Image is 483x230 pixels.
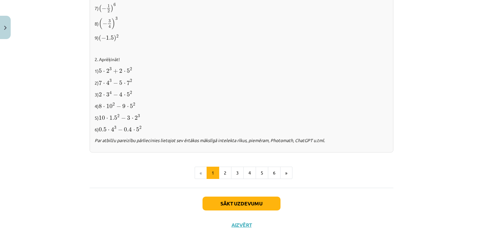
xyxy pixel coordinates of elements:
[99,69,102,73] span: 5
[90,167,393,179] nav: Page navigation example
[114,35,116,42] span: )
[130,79,132,82] span: 2
[231,167,244,179] button: 3
[106,118,108,120] span: ⋅
[95,137,325,143] i: Par atbilžu pareizību pārliecinies lietojot sev ērtākos mākslīgā intelekta rīkus, piemēram, Photo...
[109,67,112,71] span: 3
[95,17,388,30] p: 8)
[111,127,114,132] span: 4
[108,9,110,13] span: 2
[99,127,107,132] span: 0.5
[95,78,388,86] p: 2)
[99,18,103,29] span: (
[133,129,135,131] span: ⋅
[103,95,105,96] span: ⋅
[95,66,388,74] p: 1)
[99,5,102,12] span: (
[122,104,125,108] span: 9
[130,104,133,108] span: 5
[124,95,125,96] span: ⋅
[203,197,280,210] button: Sākt uzdevumu
[139,126,142,129] span: 2
[99,35,101,42] span: (
[135,116,138,120] span: 2
[109,116,117,120] span: 1.5
[101,36,106,40] span: −
[219,167,231,179] button: 2
[106,92,109,97] span: 3
[109,79,112,82] span: 3
[124,127,132,132] span: 0.4
[113,93,118,97] span: −
[106,80,109,85] span: 4
[130,67,132,71] span: 2
[109,91,112,94] span: 4
[136,127,139,132] span: 5
[106,69,109,73] span: 2
[127,92,130,97] span: 5
[127,106,129,108] span: ⋅
[108,129,109,131] span: ⋅
[127,80,130,85] span: 7
[99,104,102,108] span: 8
[103,83,105,85] span: ⋅
[113,81,118,85] span: −
[102,6,106,11] span: −
[108,25,111,28] span: 4
[99,92,102,97] span: 2
[112,18,115,29] span: )
[95,33,388,42] p: 9)
[95,125,388,133] p: 6)
[113,69,118,73] span: +
[119,69,122,73] span: 2
[121,116,126,120] span: −
[108,20,111,23] span: 3
[207,167,219,179] button: 1
[99,116,105,120] span: 10
[103,71,105,73] span: ⋅
[106,36,114,40] span: 1.5
[124,83,125,85] span: ⋅
[113,103,115,106] span: 2
[117,114,119,118] span: 2
[132,118,133,120] span: ⋅
[133,103,135,106] span: 2
[119,81,122,85] span: 5
[103,106,105,108] span: ⋅
[119,92,122,97] span: 4
[95,90,388,98] p: 3)
[230,222,253,228] button: Aizvērt
[95,3,388,13] p: 7)
[118,128,123,132] span: −
[4,26,7,30] img: icon-close-lesson-0947bae3869378f0d4975bcd49f059093ad1ed9edebbc8119c70593378902aed.svg
[114,126,116,129] span: 3
[116,35,119,38] span: 2
[116,104,121,109] span: −
[138,114,140,118] span: 3
[115,17,118,20] span: 3
[108,4,110,8] span: 1
[114,3,116,6] span: 6
[243,167,256,179] button: 4
[256,167,268,179] button: 5
[103,21,107,26] span: −
[99,80,102,85] span: 7
[111,5,114,12] span: )
[268,167,280,179] button: 6
[95,102,388,110] p: 4)
[124,71,125,73] span: ⋅
[130,91,132,94] span: 2
[127,69,130,73] span: 5
[280,167,292,179] button: »
[127,116,130,120] span: 3
[95,56,388,63] p: 2. Aprēķināt!
[106,104,113,108] span: 10
[95,113,388,121] p: 5)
